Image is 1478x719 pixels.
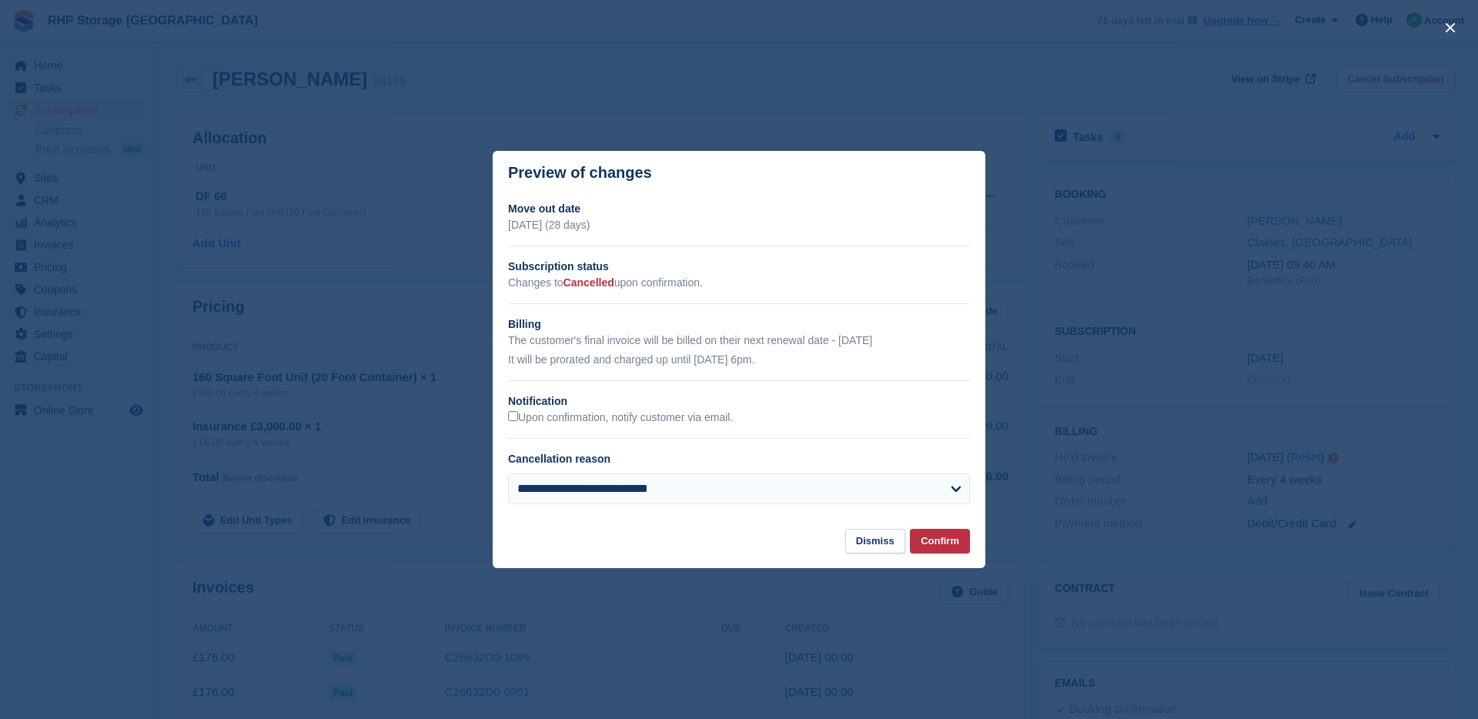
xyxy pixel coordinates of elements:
h2: Billing [508,316,970,333]
label: Cancellation reason [508,453,610,465]
button: Confirm [910,529,970,554]
h2: Move out date [508,201,970,217]
p: [DATE] (28 days) [508,217,970,233]
button: Dismiss [845,529,905,554]
input: Upon confirmation, notify customer via email. [508,411,518,421]
p: It will be prorated and charged up until [DATE] 6pm. [508,352,970,368]
p: Preview of changes [508,164,652,182]
button: close [1438,15,1463,40]
label: Upon confirmation, notify customer via email. [508,411,733,425]
p: The customer's final invoice will be billed on their next renewal date - [DATE] [508,333,970,349]
h2: Subscription status [508,259,970,275]
span: Cancelled [563,276,614,289]
h2: Notification [508,393,970,410]
p: Changes to upon confirmation. [508,275,970,291]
